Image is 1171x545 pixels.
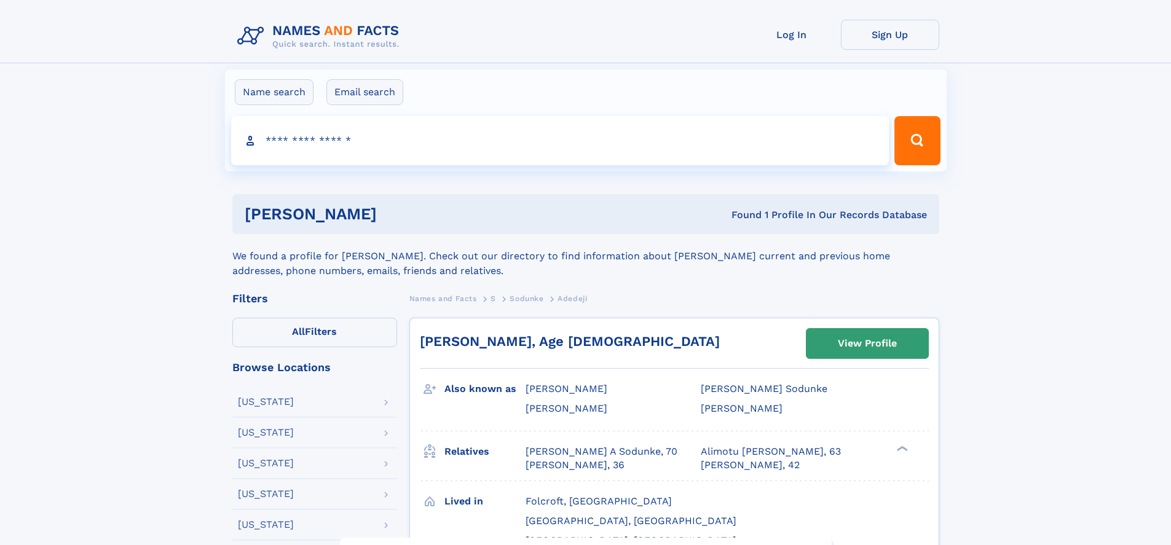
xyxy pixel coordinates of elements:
[510,291,543,306] a: Sodunke
[292,326,305,337] span: All
[526,458,625,472] a: [PERSON_NAME], 36
[894,116,940,165] button: Search Button
[526,495,672,507] span: Folcroft, [GEOGRAPHIC_DATA]
[841,20,939,50] a: Sign Up
[558,294,587,303] span: Adedeji
[526,445,677,458] a: [PERSON_NAME] A Sodunke, 70
[743,20,841,50] a: Log In
[510,294,543,303] span: Sodunke
[701,402,783,414] span: [PERSON_NAME]
[232,234,939,278] div: We found a profile for [PERSON_NAME]. Check out our directory to find information about [PERSON_N...
[238,458,294,468] div: [US_STATE]
[444,491,526,512] h3: Lived in
[701,445,841,458] a: Alimotu [PERSON_NAME], 63
[838,329,897,358] div: View Profile
[235,79,313,105] label: Name search
[806,329,928,358] a: View Profile
[420,334,720,349] a: [PERSON_NAME], Age [DEMOGRAPHIC_DATA]
[326,79,403,105] label: Email search
[232,362,397,373] div: Browse Locations
[894,444,909,452] div: ❯
[701,383,827,394] span: [PERSON_NAME] Sodunke
[526,383,607,394] span: [PERSON_NAME]
[238,428,294,437] div: [US_STATE]
[232,20,409,53] img: Logo Names and Facts
[444,378,526,399] h3: Also known as
[444,441,526,462] h3: Relatives
[491,294,496,303] span: S
[231,116,889,165] input: search input
[554,208,927,222] div: Found 1 Profile In Our Records Database
[238,489,294,499] div: [US_STATE]
[491,291,496,306] a: S
[232,293,397,304] div: Filters
[238,397,294,407] div: [US_STATE]
[232,318,397,347] label: Filters
[526,515,736,527] span: [GEOGRAPHIC_DATA], [GEOGRAPHIC_DATA]
[245,206,554,222] h1: [PERSON_NAME]
[526,402,607,414] span: [PERSON_NAME]
[701,458,800,472] a: [PERSON_NAME], 42
[238,520,294,530] div: [US_STATE]
[409,291,477,306] a: Names and Facts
